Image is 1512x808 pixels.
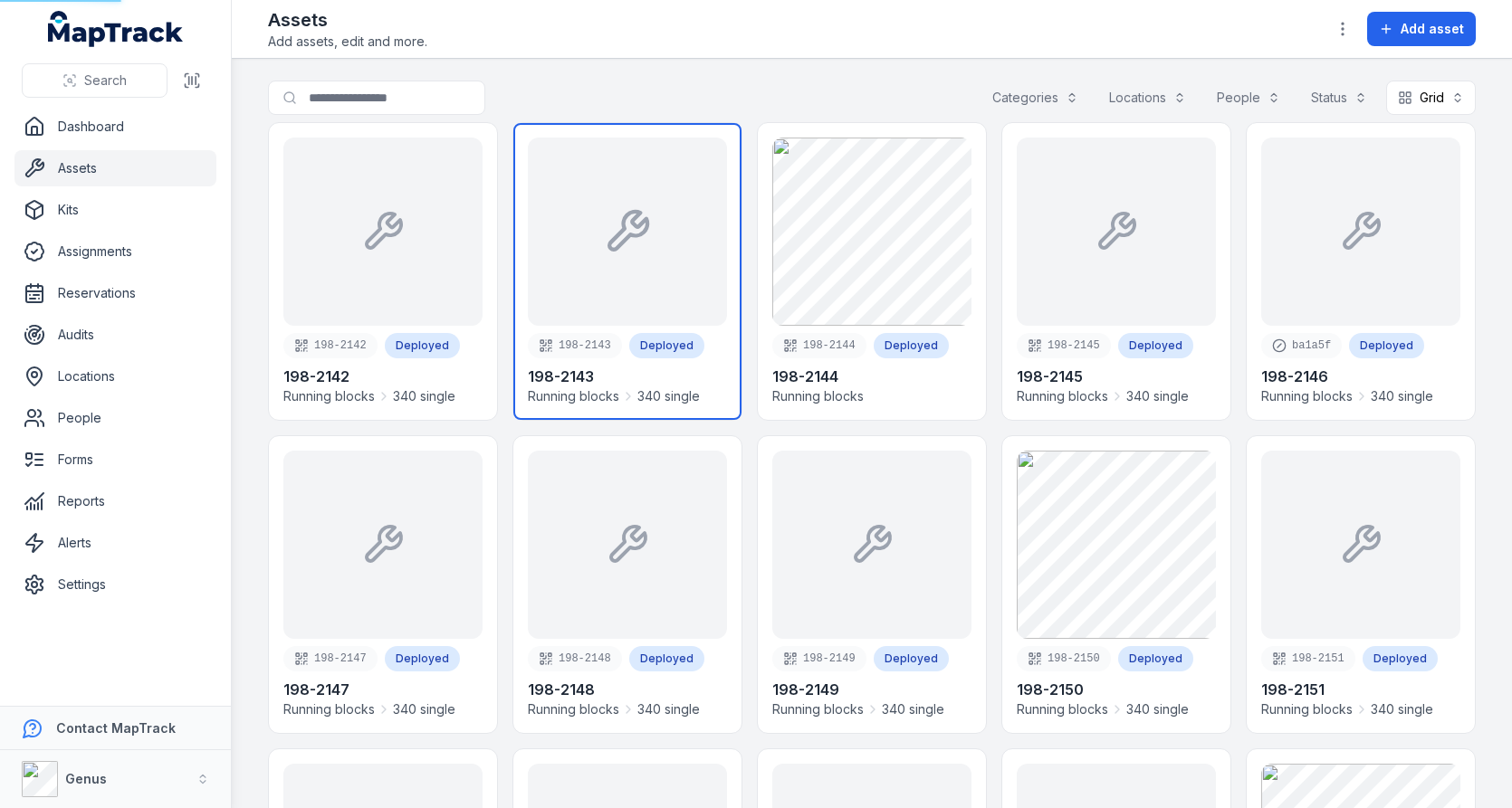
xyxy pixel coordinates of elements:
button: Categories [981,81,1090,115]
a: Alerts [14,525,216,561]
a: Reports [14,483,216,519]
button: Status [1299,81,1379,115]
span: Add asset [1401,20,1464,38]
span: Search [84,71,127,90]
a: Settings [14,566,216,603]
button: Search [22,63,167,98]
a: Assignments [14,233,216,270]
strong: Genus [65,771,107,786]
a: Audits [14,317,216,353]
h2: Assets [268,7,427,33]
button: People [1205,81,1292,115]
a: Dashboard [14,109,216,145]
a: People [14,400,216,436]
a: MapTrack [48,11,184,47]
button: Grid [1386,81,1476,115]
a: Forms [14,442,216,478]
button: Locations [1097,81,1198,115]
strong: Contact MapTrack [56,720,176,736]
a: Reservations [14,275,216,311]
a: Locations [14,358,216,394]
a: Kits [14,192,216,228]
a: Assets [14,150,216,186]
span: Add assets, edit and more. [268,33,427,51]
button: Add asset [1367,12,1476,46]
